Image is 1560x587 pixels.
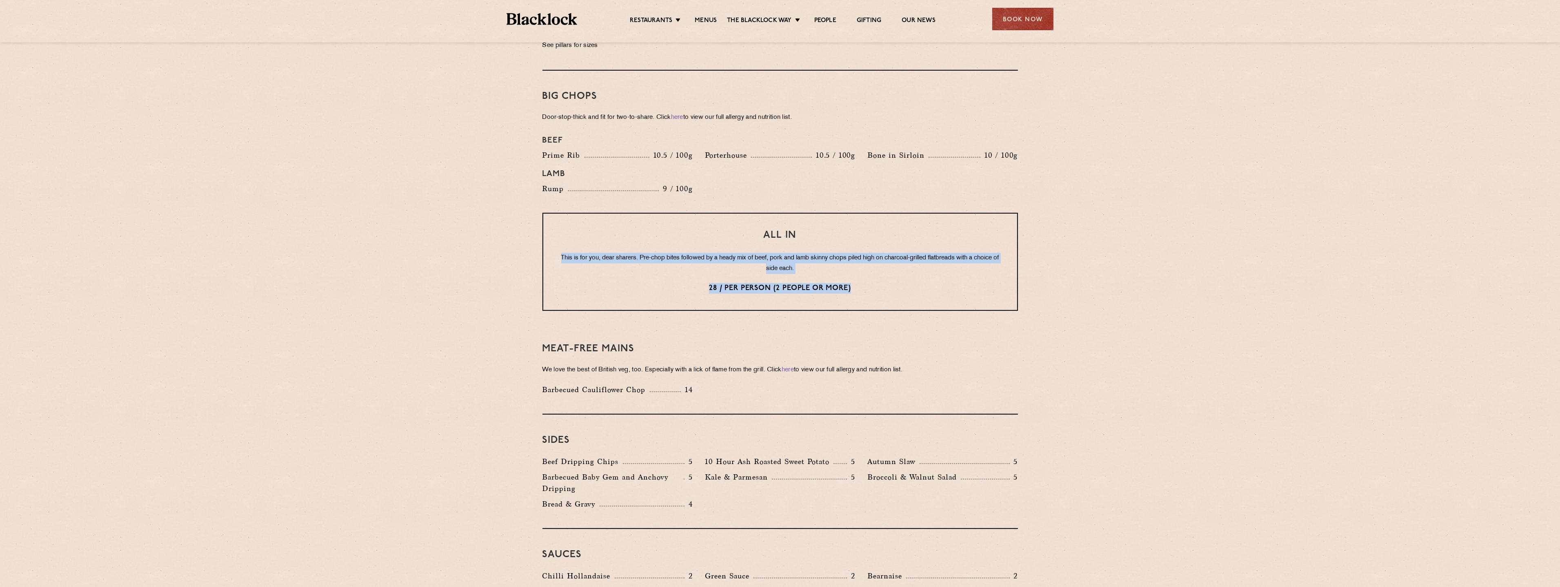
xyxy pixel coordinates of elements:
h3: Meat-Free mains [542,344,1018,354]
p: Barbecued Cauliflower Chop [542,384,650,395]
a: People [814,17,836,26]
p: 2 [1010,571,1018,581]
h4: Beef [542,136,1018,145]
a: The Blacklock Way [727,17,791,26]
p: 14 [681,384,693,395]
p: Kale & Parmesan [705,471,772,483]
p: 4 [684,499,693,509]
h3: Big Chops [542,91,1018,102]
div: Book Now [992,8,1053,30]
p: Door-stop-thick and fit for two-to-share. Click to view our full allergy and nutrition list. [542,112,1018,123]
p: Bread & Gravy [542,498,600,510]
p: 5 [684,456,693,467]
p: See pillars for sizes [542,40,693,51]
p: 10.5 / 100g [812,150,855,161]
p: 5 [1010,456,1018,467]
p: 10 / 100g [980,150,1018,161]
p: 2 [847,571,855,581]
p: Barbecued Baby Gem and Anchovy Dripping [542,471,684,494]
p: Bearnaise [867,570,906,582]
p: 10.5 / 100g [649,150,693,161]
a: Our News [902,17,936,26]
a: Menus [695,17,717,26]
p: Chilli Hollandaise [542,570,615,582]
p: Porterhouse [705,150,751,161]
p: 5 [847,456,855,467]
p: Autumn Slaw [867,456,920,467]
p: 2 [684,571,693,581]
p: Green Sauce [705,570,753,582]
p: Prime Rib [542,150,584,161]
p: Broccoli & Walnut Salad [867,471,961,483]
h3: Sauces [542,549,1018,560]
p: Beef Dripping Chips [542,456,623,467]
h3: Sides [542,435,1018,446]
p: We love the best of British veg, too. Especially with a lick of flame from the grill. Click to vi... [542,364,1018,376]
h4: Lamb [542,169,1018,179]
p: 5 [1010,472,1018,482]
a: here [782,367,794,373]
p: Bone in Sirloin [867,150,929,161]
p: 5 [684,472,693,482]
p: Rump [542,183,568,194]
p: 9 / 100g [659,183,693,194]
p: 10 Hour Ash Roasted Sweet Potato [705,456,833,467]
h3: All In [560,230,1001,241]
p: This is for you, dear sharers. Pre-chop bites followed by a heady mix of beef, pork and lamb skin... [560,253,1001,274]
p: 28 / per person (2 people or more) [560,283,1001,294]
p: 5 [847,472,855,482]
a: Restaurants [630,17,672,26]
a: here [671,114,683,121]
a: Gifting [857,17,881,26]
img: BL_Textured_Logo-footer-cropped.svg [507,13,577,25]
